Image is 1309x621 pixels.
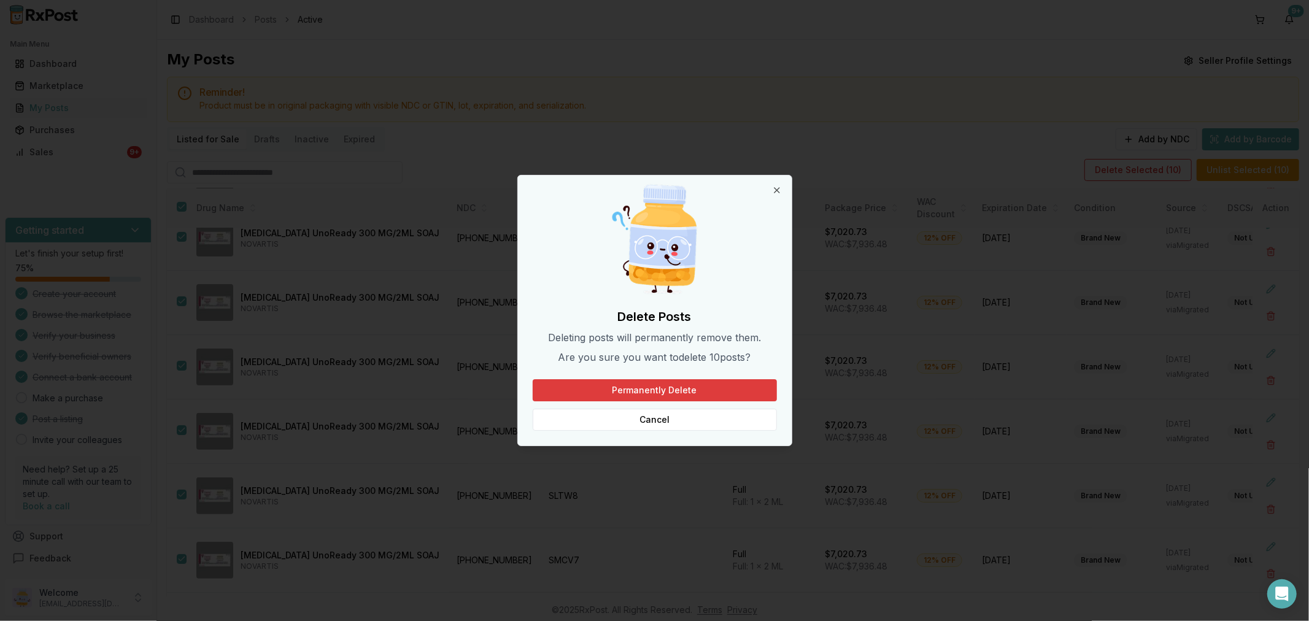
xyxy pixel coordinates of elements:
[533,330,777,345] p: Deleting posts will permanently remove them.
[533,379,777,401] button: Permanently Delete
[533,308,777,325] h2: Delete Posts
[533,409,777,431] button: Cancel
[533,350,777,364] p: Are you sure you want to delete 10 post s ?
[596,180,714,298] img: Curious Pill Bottle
